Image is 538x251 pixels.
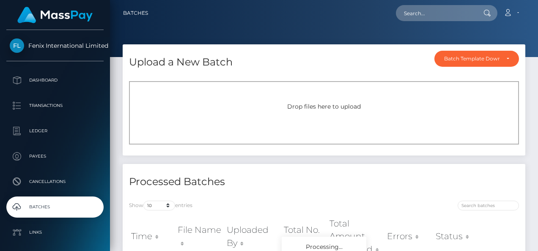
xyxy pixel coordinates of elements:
div: Batch Template Download [444,55,500,62]
span: Drop files here to upload [287,103,361,110]
p: Payees [10,150,100,163]
h4: Upload a New Batch [129,55,233,70]
p: Cancellations [10,175,100,188]
a: Cancellations [6,171,104,192]
button: Batch Template Download [434,51,519,67]
a: Transactions [6,95,104,116]
img: MassPay Logo [17,7,93,23]
input: Search... [396,5,475,21]
a: Batches [123,4,148,22]
a: Links [6,222,104,243]
p: Ledger [10,125,100,137]
a: Dashboard [6,70,104,91]
select: Showentries [143,201,175,210]
h4: Processed Batches [129,175,318,189]
input: Search batches [458,201,519,210]
img: Fenix International Limited [10,38,24,53]
label: Show entries [129,201,192,210]
p: Dashboard [10,74,100,87]
p: Links [10,226,100,239]
a: Ledger [6,120,104,142]
p: Batches [10,201,100,213]
p: Transactions [10,99,100,112]
a: Payees [6,146,104,167]
a: Batches [6,196,104,218]
span: Fenix International Limited [6,42,104,49]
